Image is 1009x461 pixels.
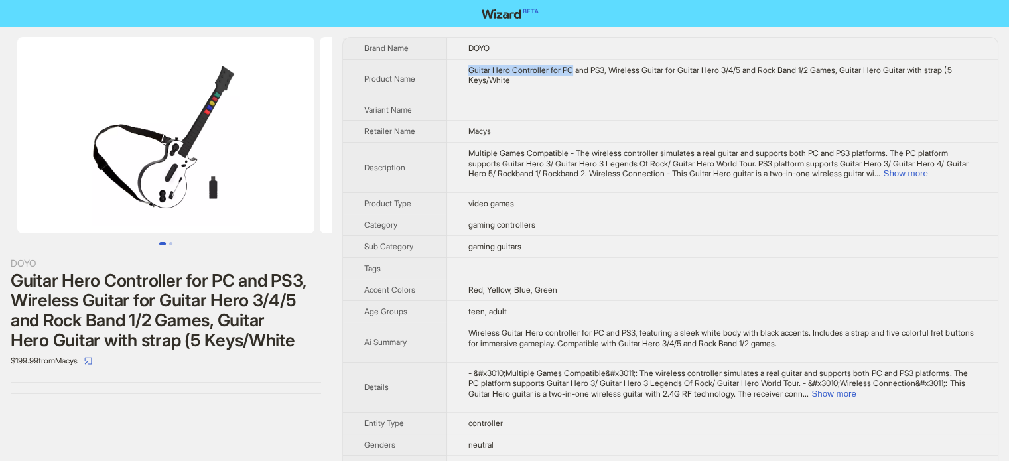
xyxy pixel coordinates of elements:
[468,241,521,251] span: gaming guitars
[468,148,976,179] div: Multiple Games Compatible - The wireless controller simulates a real guitar and supports both PC ...
[468,65,976,86] div: Guitar Hero Controller for PC and PS3, Wireless Guitar for Guitar Hero 3/4/5 and Rock Band 1/2 Ga...
[364,198,411,208] span: Product Type
[468,418,503,428] span: controller
[11,271,321,350] div: Guitar Hero Controller for PC and PS3, Wireless Guitar for Guitar Hero 3/4/5 and Rock Band 1/2 Ga...
[468,220,535,230] span: gaming controllers
[364,163,405,172] span: Description
[364,43,409,53] span: Brand Name
[364,337,407,347] span: Ai Summary
[364,220,397,230] span: Category
[364,241,413,251] span: Sub Category
[11,350,321,371] div: $199.99 from Macys
[364,418,404,428] span: Entity Type
[364,263,381,273] span: Tags
[811,389,856,399] button: Expand
[17,37,314,233] img: Guitar Hero Controller for PC and PS3, Wireless Guitar for Guitar Hero 3/4/5 and Rock Band 1/2 Ga...
[364,306,407,316] span: Age Groups
[320,37,617,233] img: Guitar Hero Controller for PC and PS3, Wireless Guitar for Guitar Hero 3/4/5 and Rock Band 1/2 Ga...
[468,285,557,295] span: Red, Yellow, Blue, Green
[11,256,321,271] div: DOYO
[468,148,968,178] span: Multiple Games Compatible - The wireless controller simulates a real guitar and supports both PC ...
[468,368,976,399] div: - &#x3010;Multiple Games Compatible&#x3011;: The wireless controller simulates a real guitar and ...
[84,357,92,365] span: select
[364,440,395,450] span: Genders
[468,440,494,450] span: neutral
[468,43,490,53] span: DOYO
[364,105,412,115] span: Variant Name
[468,306,507,316] span: teen, adult
[803,389,809,399] span: ...
[883,168,927,178] button: Expand
[159,242,166,245] button: Go to slide 1
[468,198,514,208] span: video games
[468,368,967,399] span: - &#x3010;Multiple Games Compatible&#x3011;: The wireless controller simulates a real guitar and ...
[874,168,880,178] span: ...
[364,74,415,84] span: Product Name
[364,126,415,136] span: Retailer Name
[169,242,172,245] button: Go to slide 2
[468,126,491,136] span: Macys
[468,328,976,348] div: Wireless Guitar Hero controller for PC and PS3, featuring a sleek white body with black accents. ...
[364,285,415,295] span: Accent Colors
[364,382,389,392] span: Details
